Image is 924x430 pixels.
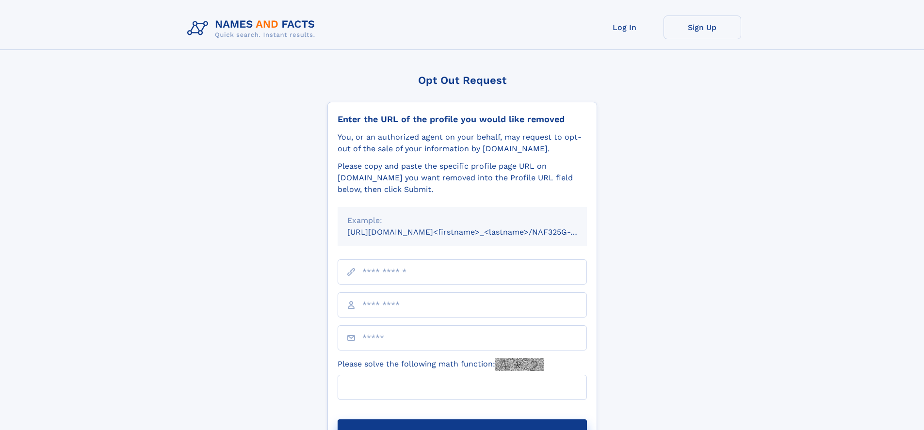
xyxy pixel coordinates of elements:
[347,227,605,237] small: [URL][DOMAIN_NAME]<firstname>_<lastname>/NAF325G-xxxxxxxx
[338,114,587,125] div: Enter the URL of the profile you would like removed
[338,160,587,195] div: Please copy and paste the specific profile page URL on [DOMAIN_NAME] you want removed into the Pr...
[664,16,741,39] a: Sign Up
[347,215,577,226] div: Example:
[586,16,664,39] a: Log In
[327,74,597,86] div: Opt Out Request
[183,16,323,42] img: Logo Names and Facts
[338,131,587,155] div: You, or an authorized agent on your behalf, may request to opt-out of the sale of your informatio...
[338,358,544,371] label: Please solve the following math function:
